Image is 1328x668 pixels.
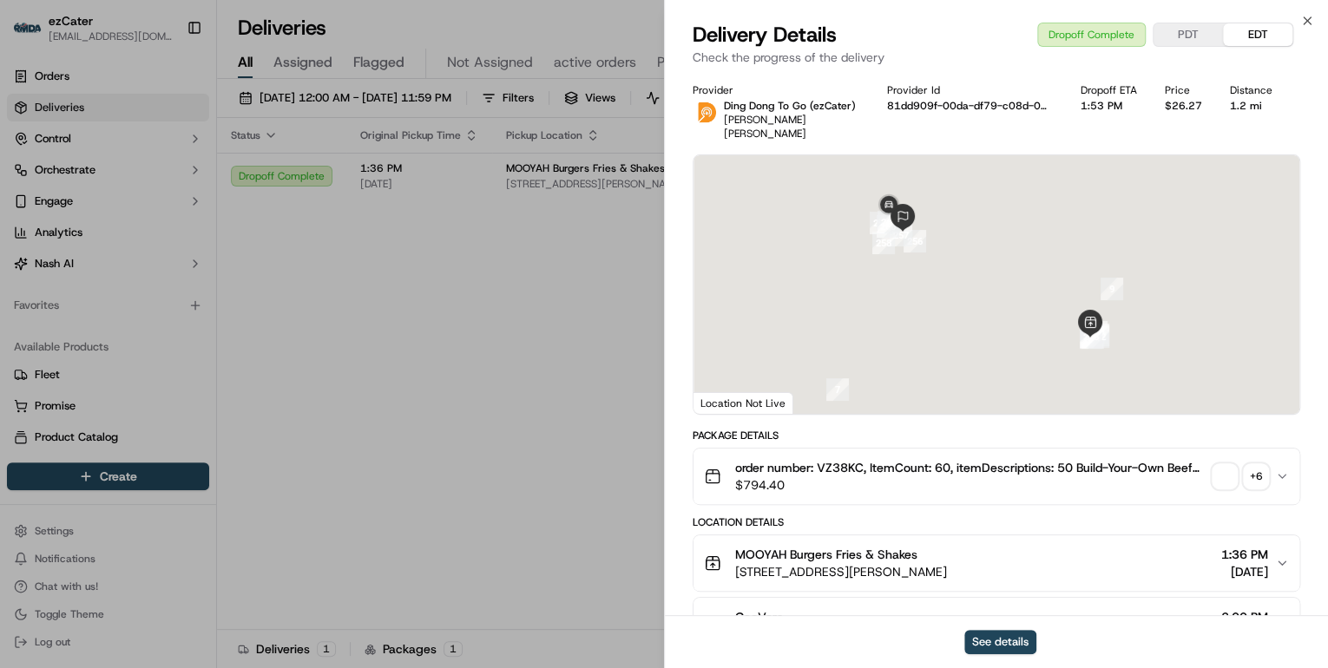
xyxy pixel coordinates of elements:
[694,392,793,414] div: Location Not Live
[694,449,1299,504] button: order number: VZ38KC, ItemCount: 60, itemDescriptions: 50 Build-Your-Own Beef Burger Bar, 10 Buil...
[904,230,926,252] div: 256
[890,224,912,246] div: 257
[164,252,279,269] span: API Documentation
[1081,83,1137,97] div: Dropoff ETA
[826,378,849,401] div: 7
[735,563,947,580] span: [STREET_ADDRESS][PERSON_NAME]
[17,69,316,97] p: Welcome 👋
[724,99,859,113] p: Ding Dong To Go (ezCater)
[45,112,312,130] input: Got a question? Start typing here...
[1165,99,1202,113] div: $26.27
[1165,83,1202,97] div: Price
[1154,23,1223,46] button: PDT
[693,515,1300,529] div: Location Details
[693,99,720,127] img: ddtg_logo_v2.png
[887,99,1054,113] button: 81dd909f-00da-df79-c08d-0656cb4eee0e
[694,598,1299,653] button: GeoVera2:00 PM
[1221,546,1268,563] span: 1:36 PM
[1221,608,1268,625] span: 2:00 PM
[35,252,133,269] span: Knowledge Base
[17,166,49,197] img: 1736555255976-a54dd68f-1ca7-489b-9aae-adbdc363a1c4
[173,294,210,307] span: Pylon
[887,83,1054,97] div: Provider Id
[724,113,806,141] span: [PERSON_NAME] [PERSON_NAME]
[1081,99,1137,113] div: 1:53 PM
[735,476,1206,494] span: $794.40
[1244,464,1268,488] div: + 6
[1101,278,1123,300] div: 9
[693,83,859,97] div: Provider
[964,630,1036,654] button: See details
[693,49,1300,66] p: Check the progress of the delivery
[870,212,892,234] div: 259
[735,608,784,625] span: GeoVera
[735,459,1206,476] span: order number: VZ38KC, ItemCount: 60, itemDescriptions: 50 Build-Your-Own Beef Burger Bar, 10 Buil...
[140,245,286,276] a: 💻API Documentation
[17,17,52,52] img: Nash
[59,166,285,183] div: Start new chat
[1223,23,1292,46] button: EDT
[295,171,316,192] button: Start new chat
[122,293,210,307] a: Powered byPylon
[694,535,1299,591] button: MOOYAH Burgers Fries & Shakes[STREET_ADDRESS][PERSON_NAME]1:36 PM[DATE]
[59,183,220,197] div: We're available if you need us!
[877,215,899,238] div: 260
[693,21,837,49] span: Delivery Details
[1230,99,1272,113] div: 1.2 mi
[17,253,31,267] div: 📗
[1213,464,1268,488] button: +6
[147,253,161,267] div: 💻
[878,211,900,233] div: 261
[1230,83,1272,97] div: Distance
[10,245,140,276] a: 📗Knowledge Base
[1221,563,1268,580] span: [DATE]
[872,232,895,254] div: 258
[693,429,1300,442] div: Package Details
[735,546,917,563] span: MOOYAH Burgers Fries & Shakes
